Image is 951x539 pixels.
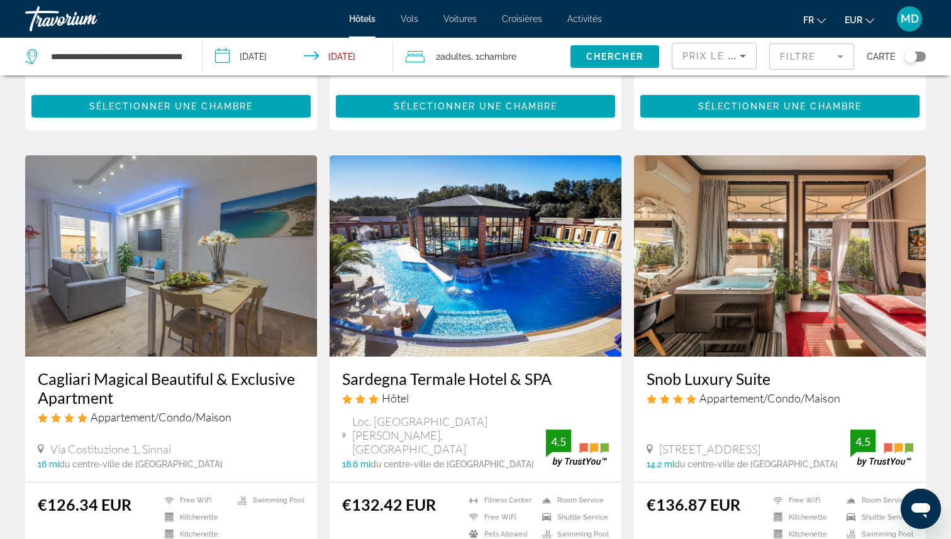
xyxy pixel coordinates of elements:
span: Carte [867,48,895,65]
li: Shuttle Service [840,512,913,523]
span: fr [803,15,814,25]
img: Hotel image [634,155,926,357]
span: Sélectionner une chambre [698,101,862,111]
a: Sélectionner une chambre [31,98,311,112]
span: Prix le plus bas [682,51,781,61]
li: Shuttle Service [536,512,609,523]
li: Fitness Center [463,495,536,506]
div: 4.5 [850,434,876,449]
a: Sélectionner une chambre [640,98,920,112]
span: 18.6 mi [342,459,370,469]
span: Appartement/Condo/Maison [91,410,231,424]
button: Toggle map [895,51,926,62]
div: 3 star Hotel [342,391,609,405]
a: Travorium [25,3,151,35]
mat-select: Sort by [682,48,746,64]
span: Chercher [586,52,643,62]
button: Sélectionner une chambre [640,95,920,118]
span: Adultes [440,52,471,62]
ins: €132.42 EUR [342,495,436,514]
li: Free WiFi [767,495,840,506]
button: Travelers: 2 adults, 0 children [393,38,570,75]
li: Room Service [840,495,913,506]
button: Check-in date: Oct 1, 2025 Check-out date: Oct 2, 2025 [203,38,392,75]
a: Sardegna Termale Hotel & SPA [342,369,609,388]
span: Appartement/Condo/Maison [699,391,840,405]
span: Sélectionner une chambre [89,101,253,111]
span: Via Costituzione 1, Sinnai [50,442,171,456]
iframe: Bouton de lancement de la fenêtre de messagerie [901,489,941,529]
img: Hotel image [25,155,317,357]
a: Sélectionner une chambre [336,98,615,112]
button: Change currency [845,11,874,29]
span: du centre-ville de [GEOGRAPHIC_DATA] [59,459,223,469]
a: Croisières [502,14,542,24]
a: Voitures [443,14,477,24]
a: Snob Luxury Suite [647,369,913,388]
a: Activités [567,14,602,24]
span: Hôtel [382,391,409,405]
ins: €126.34 EUR [38,495,131,514]
div: 4.5 [546,434,571,449]
li: Room Service [536,495,609,506]
span: Chambre [479,52,516,62]
span: EUR [845,15,862,25]
a: Vols [401,14,418,24]
li: Kitchenette [158,512,231,523]
span: MD [901,13,919,25]
button: Filter [769,43,854,70]
button: Sélectionner une chambre [31,95,311,118]
span: [STREET_ADDRESS] [659,442,760,456]
li: Kitchenette [767,512,840,523]
div: 4 star Apartment [38,410,304,424]
li: Swimming Pool [231,495,304,506]
span: 2 [436,48,471,65]
span: Sélectionner une chambre [394,101,557,111]
span: du centre-ville de [GEOGRAPHIC_DATA] [674,459,838,469]
a: Hôtels [349,14,375,24]
ins: €136.87 EUR [647,495,740,514]
button: Chercher [570,45,659,68]
span: 16 mi [38,459,59,469]
a: Cagliari Magical Beautiful & Exclusive Apartment [38,369,304,407]
button: User Menu [893,6,926,32]
span: Loc. [GEOGRAPHIC_DATA][PERSON_NAME], [GEOGRAPHIC_DATA] [352,414,546,456]
button: Sélectionner une chambre [336,95,615,118]
span: 14.2 mi [647,459,674,469]
img: trustyou-badge.svg [850,430,913,467]
span: , 1 [471,48,516,65]
li: Free WiFi [463,512,536,523]
span: du centre-ville de [GEOGRAPHIC_DATA] [370,459,534,469]
img: Hotel image [330,155,621,357]
div: 4 star Apartment [647,391,913,405]
img: trustyou-badge.svg [546,430,609,467]
button: Change language [803,11,826,29]
li: Free WiFi [158,495,231,506]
